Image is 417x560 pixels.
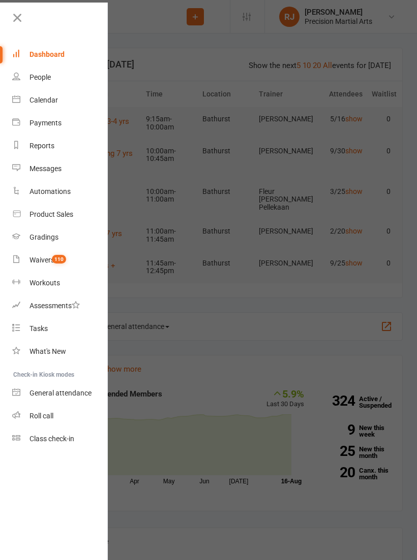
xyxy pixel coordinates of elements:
[29,187,71,195] div: Automations
[12,43,108,66] a: Dashboard
[52,255,66,263] span: 110
[29,302,80,310] div: Assessments
[12,180,108,203] a: Automations
[12,317,108,340] a: Tasks
[12,294,108,317] a: Assessments
[29,233,58,241] div: Gradings
[12,272,108,294] a: Workouts
[12,249,108,272] a: Waivers 110
[29,347,66,355] div: What's New
[29,324,48,333] div: Tasks
[12,66,108,89] a: People
[29,50,65,58] div: Dashboard
[29,412,53,420] div: Roll call
[29,142,54,150] div: Reports
[12,405,108,427] a: Roll call
[29,210,73,218] div: Product Sales
[29,164,62,173] div: Messages
[12,382,108,405] a: General attendance kiosk mode
[12,89,108,112] a: Calendar
[12,135,108,157] a: Reports
[12,203,108,226] a: Product Sales
[29,389,92,397] div: General attendance
[12,427,108,450] a: Class kiosk mode
[29,279,60,287] div: Workouts
[12,340,108,363] a: What's New
[12,112,108,135] a: Payments
[29,73,51,81] div: People
[29,435,74,443] div: Class check-in
[29,119,62,127] div: Payments
[12,226,108,249] a: Gradings
[29,96,58,104] div: Calendar
[29,256,54,264] div: Waivers
[12,157,108,180] a: Messages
